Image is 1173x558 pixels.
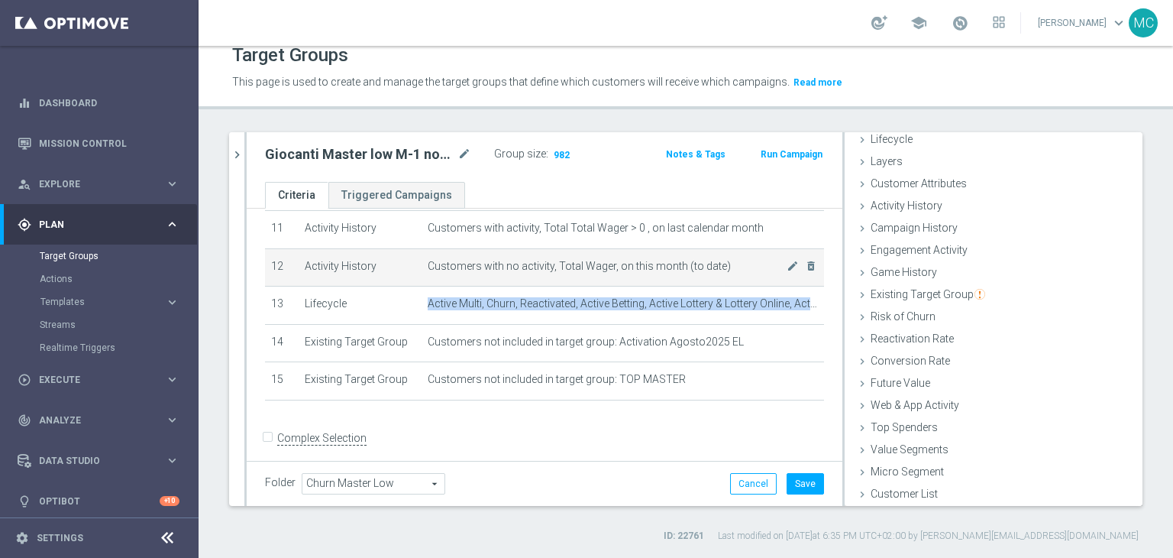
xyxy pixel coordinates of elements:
[37,534,83,543] a: Settings
[910,15,927,31] span: school
[871,177,967,190] span: Customer Attributes
[232,76,790,88] span: This page is used to create and manage the target groups that define which customers will receive...
[40,297,150,307] span: Templates
[428,260,787,273] span: Customers with no activity, Total Wager, on this month (to date)
[39,180,165,189] span: Explore
[1110,15,1127,31] span: keyboard_arrow_down
[18,177,165,191] div: Explore
[871,488,938,500] span: Customer List
[871,443,948,456] span: Value Segments
[871,333,954,345] span: Reactivation Rate
[787,473,824,495] button: Save
[871,244,968,256] span: Engagement Activity
[39,481,160,521] a: Optibot
[40,297,165,307] div: Templates
[165,217,179,232] i: keyboard_arrow_right
[494,148,546,161] label: Group size
[265,248,299,287] td: 12
[299,362,422,401] td: Existing Target Group
[428,336,744,349] span: Customers not included in target group: Activation Agosto2025 EL
[265,145,454,164] h2: Giocanti Master low M-1 non Active mtd
[40,319,159,331] a: Streams
[165,177,179,191] i: keyboard_arrow_right
[871,200,942,212] span: Activity History
[165,372,179,387] i: keyboard_arrow_right
[40,245,197,268] div: Target Groups
[40,268,197,290] div: Actions
[39,220,165,229] span: Plan
[871,377,930,389] span: Future Value
[40,313,197,336] div: Streams
[871,355,950,367] span: Conversion Rate
[18,123,179,164] div: Mission Control
[871,222,958,234] span: Campaign History
[39,375,165,384] span: Execute
[265,287,299,325] td: 13
[552,149,571,164] span: 982
[229,132,244,177] button: chevron_right
[17,414,180,427] button: track_changes Analyze keyboard_arrow_right
[40,290,197,313] div: Templates
[18,218,165,232] div: Plan
[40,342,159,354] a: Realtime Triggers
[18,495,31,508] i: lightbulb
[17,138,180,150] button: Mission Control
[17,374,180,386] button: play_circle_outline Execute keyboard_arrow_right
[18,177,31,191] i: person_search
[428,222,764,235] span: Customers with activity, Total Total Wager > 0 , on last calendar month
[40,296,180,308] button: Templates keyboard_arrow_right
[165,453,179,468] i: keyboard_arrow_right
[18,373,31,387] i: play_circle_outline
[18,414,31,427] i: track_changes
[39,123,179,164] a: Mission Control
[18,83,179,123] div: Dashboard
[871,155,903,167] span: Layers
[17,219,180,231] button: gps_fixed Plan keyboard_arrow_right
[546,148,548,161] label: :
[18,218,31,232] i: gps_fixed
[664,530,704,543] label: ID: 22761
[160,496,179,506] div: +10
[1036,11,1129,34] a: [PERSON_NAME]keyboard_arrow_down
[871,466,944,478] span: Micro Segment
[871,266,937,278] span: Game History
[428,373,686,386] span: Customers not included in target group: TOP MASTER
[871,310,935,323] span: Risk of Churn
[871,399,959,411] span: Web & App Activity
[428,297,818,310] span: Active Multi, Churn, Reactivated, Active Betting, Active Lottery & Lottery Online, Active Casino,...
[230,148,244,162] i: chevron_right
[18,481,179,521] div: Optibot
[805,260,817,272] i: delete_forever
[265,210,299,248] td: 11
[17,178,180,190] button: person_search Explore keyboard_arrow_right
[17,455,180,467] button: Data Studio keyboard_arrow_right
[664,146,727,163] button: Notes & Tags
[165,413,179,427] i: keyboard_arrow_right
[787,260,799,272] i: mode_edit
[1129,8,1158,37] div: MC
[18,373,165,387] div: Execute
[792,74,844,91] button: Read more
[17,97,180,109] button: equalizer Dashboard
[265,324,299,362] td: 14
[759,146,824,163] button: Run Campaign
[265,362,299,401] td: 15
[15,531,29,545] i: settings
[457,145,471,164] i: mode_edit
[299,287,422,325] td: Lifecycle
[299,248,422,287] td: Activity History
[232,44,348,67] h1: Target Groups
[40,273,159,285] a: Actions
[277,431,367,446] label: Complex Selection
[18,414,165,427] div: Analyze
[328,182,465,209] a: Triggered Campaigns
[17,495,180,508] button: lightbulb Optibot +10
[18,96,31,110] i: equalizer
